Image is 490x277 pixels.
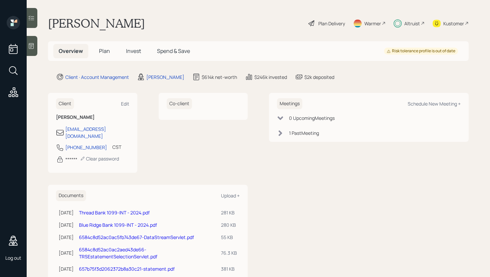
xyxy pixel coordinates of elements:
[167,98,192,109] h6: Co-client
[59,265,74,272] div: [DATE]
[59,221,74,228] div: [DATE]
[221,192,240,199] div: Upload +
[79,246,157,260] a: 6584c8d52ac0ac2aed43de66-TRSEstatementSelectionServlet.pdf
[79,234,194,240] a: 6584c8d52ac0ac5fb743de67-DataStreamServlet.pdf
[65,74,129,81] div: Client · Account Management
[157,47,190,55] span: Spend & Save
[126,47,141,55] span: Invest
[221,249,237,256] div: 76.3 KB
[221,209,237,216] div: 281 KB
[221,265,237,272] div: 381 KB
[254,74,287,81] div: $246k invested
[146,74,184,81] div: [PERSON_NAME]
[48,16,145,31] h1: [PERSON_NAME]
[59,234,74,241] div: [DATE]
[289,115,335,122] div: 0 Upcoming Meeting s
[202,74,237,81] div: $614k net-worth
[80,155,119,162] div: Clear password
[59,209,74,216] div: [DATE]
[387,48,455,54] div: Risk tolerance profile is out of date
[443,20,464,27] div: Kustomer
[289,130,319,137] div: 1 Past Meeting
[404,20,420,27] div: Altruist
[65,144,107,151] div: [PHONE_NUMBER]
[56,115,129,120] h6: [PERSON_NAME]
[56,190,86,201] h6: Documents
[121,101,129,107] div: Edit
[364,20,381,27] div: Warmer
[221,221,237,228] div: 280 KB
[318,20,345,27] div: Plan Delivery
[221,234,237,241] div: 55 KB
[79,222,157,228] a: Blue Ridge Bank 1099-INT - 2024.pdf
[408,101,461,107] div: Schedule New Meeting +
[59,249,74,256] div: [DATE]
[65,126,129,139] div: [EMAIL_ADDRESS][DOMAIN_NAME]
[56,98,74,109] h6: Client
[5,255,21,261] div: Log out
[59,47,83,55] span: Overview
[79,266,175,272] a: 657b75f3d2062372b8a30c21-statement.pdf
[304,74,334,81] div: $2k deposited
[79,209,150,216] a: Thread Bank 1099-INT - 2024.pdf
[99,47,110,55] span: Plan
[112,143,121,150] div: CST
[277,98,302,109] h6: Meetings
